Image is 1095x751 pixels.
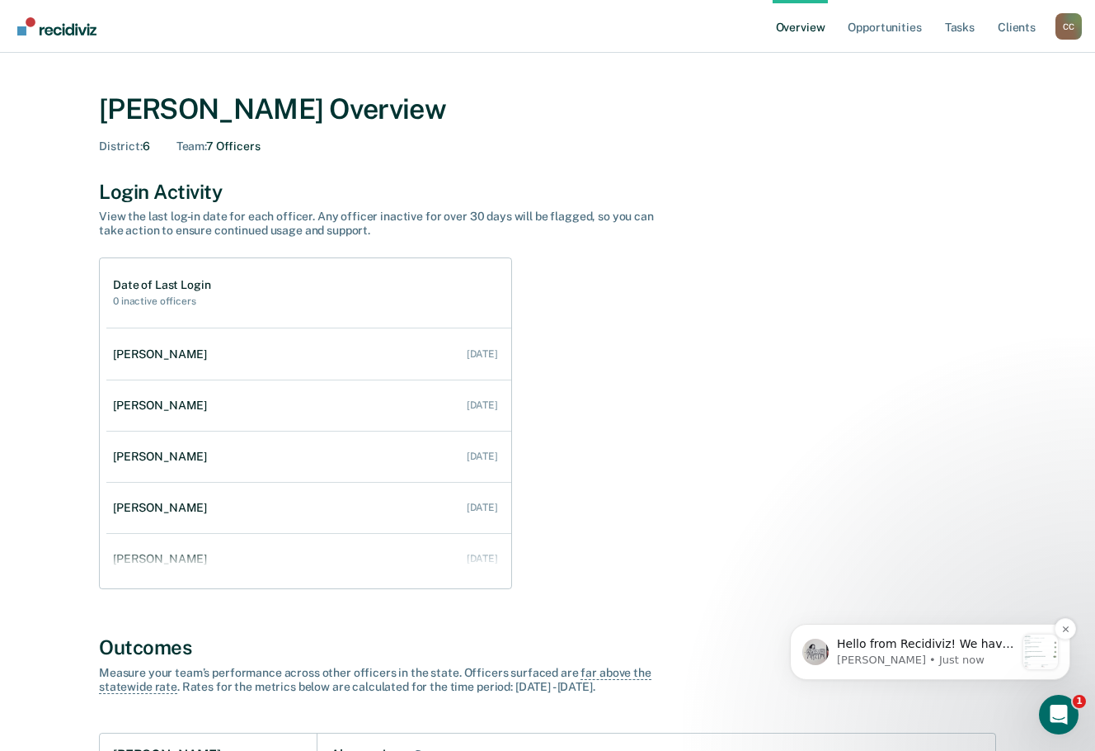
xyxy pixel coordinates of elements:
h1: Date of Last Login [113,278,210,292]
iframe: Intercom live chat [1039,695,1079,734]
div: [DATE] [467,502,498,513]
a: [PERSON_NAME] [DATE] [106,484,511,531]
div: Login Activity [99,180,996,204]
a: [PERSON_NAME] [DATE] [106,433,511,480]
button: Profile dropdown button [1055,13,1082,40]
div: Outcomes [99,635,996,659]
div: [PERSON_NAME] Overview [99,92,996,126]
div: [PERSON_NAME] [113,501,214,515]
div: [PERSON_NAME] [113,399,214,413]
span: far above the statewide rate [99,666,651,694]
div: [PERSON_NAME] [113,450,214,464]
div: Measure your team’s performance across other officer s in the state. Officer s surfaced are . Rat... [99,666,676,694]
span: Team : [176,139,206,153]
div: [PERSON_NAME] [113,552,214,566]
span: District : [99,139,143,153]
h2: 0 inactive officers [113,295,210,307]
img: Profile image for Kim [37,119,63,145]
div: [DATE] [467,451,498,462]
a: [PERSON_NAME] [DATE] [106,331,511,378]
div: 7 Officers [176,139,261,154]
div: [DATE] [467,399,498,411]
div: 6 [99,139,150,154]
img: Recidiviz [17,17,96,35]
div: [PERSON_NAME] [113,347,214,361]
div: [DATE] [467,553,498,564]
iframe: Intercom notifications message [765,520,1095,706]
div: message notification from Kim, Just now. Hello from Recidiviz! We have some exciting news. Office... [25,104,305,160]
div: [DATE] [467,348,498,360]
a: [PERSON_NAME] [DATE] [106,382,511,429]
div: View the last log-in date for each officer. Any officer inactive for over 30 days will be flagged... [99,210,676,238]
button: Dismiss notification [289,98,311,120]
div: C C [1055,13,1082,40]
span: 1 [1073,695,1086,708]
span: Hello from Recidiviz! We have some exciting news. Officers will now have their own Overview page ... [72,117,249,655]
p: Message from Kim, sent Just now [72,133,250,148]
a: [PERSON_NAME] [DATE] [106,536,511,583]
